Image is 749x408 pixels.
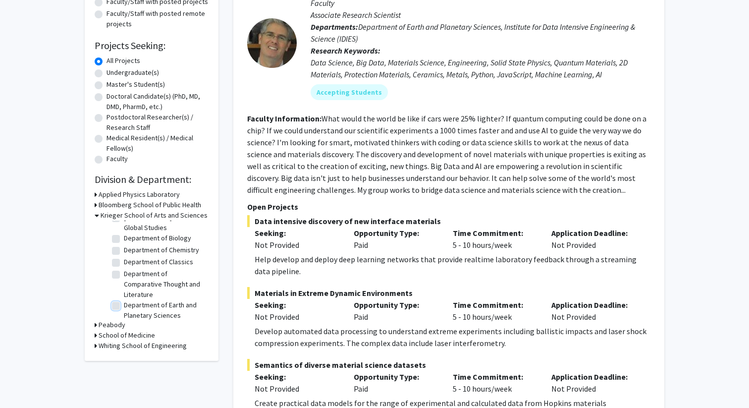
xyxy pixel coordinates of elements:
div: Not Provided [544,299,643,323]
label: Department of Chemistry [124,245,199,255]
p: Seeking: [255,227,339,239]
label: [PERSON_NAME] Center for Global Studies [124,212,206,233]
p: Associate Research Scientist [311,9,650,21]
h3: Krieger School of Arts and Sciences [101,210,208,221]
span: Materials in Extreme Dynamic Environments [247,287,650,299]
span: Data intensive discovery of new interface materials [247,215,650,227]
b: Departments: [311,22,358,32]
p: Seeking: [255,371,339,383]
iframe: Chat [7,363,42,401]
b: Faculty Information: [247,114,321,123]
div: Data Science, Big Data, Materials Science, Engineering, Solid State Physics, Quantum Materials, 2... [311,57,650,80]
label: Department of Earth and Planetary Sciences [124,300,206,321]
div: 5 - 10 hours/week [445,227,544,251]
div: 5 - 10 hours/week [445,299,544,323]
div: Paid [346,299,445,323]
label: All Projects [107,56,140,66]
p: Opportunity Type: [354,299,438,311]
div: Not Provided [544,371,643,395]
p: Time Commitment: [453,227,537,239]
h3: Whiting School of Engineering [99,341,187,351]
label: Faculty/Staff with posted remote projects [107,8,209,29]
div: 5 - 10 hours/week [445,371,544,395]
div: Paid [346,227,445,251]
p: Seeking: [255,299,339,311]
label: Postdoctoral Researcher(s) / Research Staff [107,112,209,133]
h3: School of Medicine [99,330,155,341]
div: Not Provided [255,311,339,323]
label: Department of Biology [124,233,191,243]
h3: Bloomberg School of Public Health [99,200,201,210]
div: Not Provided [544,227,643,251]
div: Not Provided [255,383,339,395]
h3: Peabody [99,320,125,330]
div: Not Provided [255,239,339,251]
label: Department of Classics [124,257,193,267]
p: Application Deadline: [551,371,636,383]
fg-read-more: What would the world be like if cars were 25% lighter? If quantum computing could be done on a ch... [247,114,646,195]
h2: Division & Department: [95,174,209,185]
span: Semantics of diverse material science datasets [247,359,650,371]
label: Undergraduate(s) [107,67,159,78]
div: Paid [346,371,445,395]
h2: Projects Seeking: [95,40,209,52]
h3: Applied Physics Laboratory [99,189,180,200]
p: Time Commitment: [453,371,537,383]
p: Application Deadline: [551,227,636,239]
label: Faculty [107,154,128,164]
label: Doctoral Candidate(s) (PhD, MD, DMD, PharmD, etc.) [107,91,209,112]
label: Medical Resident(s) / Medical Fellow(s) [107,133,209,154]
span: Department of Earth and Planetary Sciences, Institute for Data Intensive Engineering & Science (I... [311,22,635,44]
div: Develop automated data processing to understand extreme experiments including ballistic impacts a... [255,325,650,349]
label: Master's Student(s) [107,79,165,90]
p: Open Projects [247,201,650,213]
mat-chip: Accepting Students [311,84,388,100]
p: Time Commitment: [453,299,537,311]
label: Department of Comparative Thought and Literature [124,269,206,300]
b: Research Keywords: [311,46,380,56]
div: Help develop and deploy deep learning networks that provide realtime laboratory feedback through ... [255,253,650,277]
p: Opportunity Type: [354,371,438,383]
p: Application Deadline: [551,299,636,311]
p: Opportunity Type: [354,227,438,239]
